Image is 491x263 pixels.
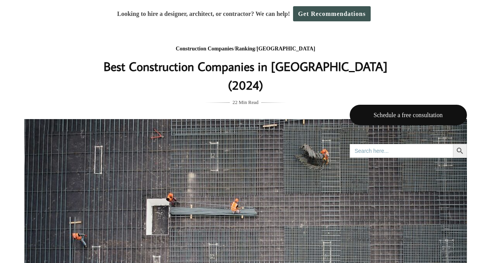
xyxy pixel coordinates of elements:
a: Get Recommendations [293,6,371,21]
div: / / [91,44,401,54]
span: 22 Min Read [232,98,259,107]
a: Ranking [235,46,255,52]
a: [GEOGRAPHIC_DATA] [257,46,315,52]
h1: Best Construction Companies in [GEOGRAPHIC_DATA] (2024) [91,57,401,94]
a: Construction Companies [176,46,234,52]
